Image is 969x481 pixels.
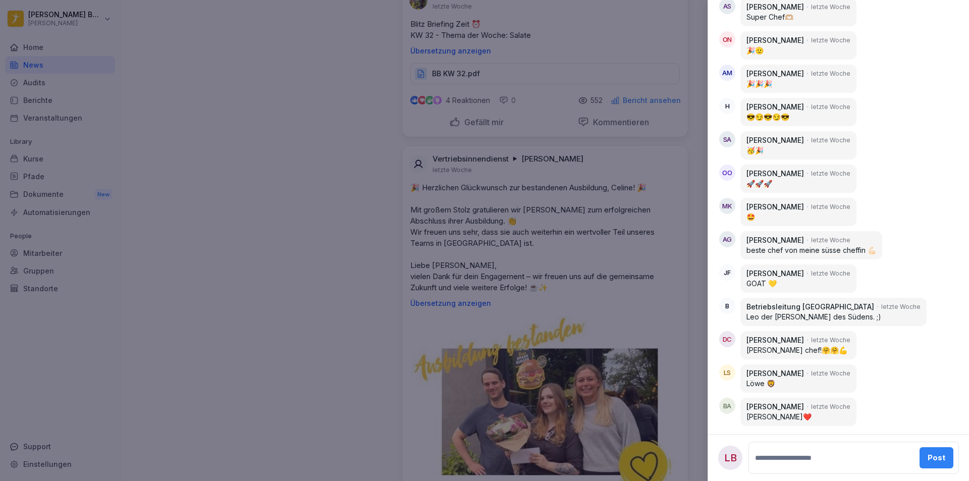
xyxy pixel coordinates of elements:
[746,2,804,12] p: [PERSON_NAME]
[928,452,945,463] div: Post
[811,36,850,45] p: letzte Woche
[746,312,921,322] p: Leo der [PERSON_NAME] des Südens. ;)
[746,35,804,45] p: [PERSON_NAME]
[746,412,850,422] p: [PERSON_NAME]❤️
[719,65,735,81] div: AM
[746,179,850,189] p: 🚀🚀🚀
[811,336,850,345] p: letzte Woche
[811,369,850,378] p: letzte Woche
[811,69,850,78] p: letzte Woche
[719,264,735,281] div: JF
[811,136,850,145] p: letzte Woche
[719,98,735,114] div: H
[881,302,921,311] p: letzte Woche
[746,302,874,312] p: Betriebsleitung [GEOGRAPHIC_DATA]
[746,79,850,89] p: 🎉🎉🎉
[719,198,735,214] div: MK
[718,446,742,470] div: LB
[746,245,876,255] p: beste chef von meine süsse cheffin 💪🏻
[811,202,850,211] p: letzte Woche
[746,45,850,56] p: 🎉🫡
[719,231,735,247] div: AG
[811,269,850,278] p: letzte Woche
[719,331,735,347] div: DC
[746,368,804,379] p: [PERSON_NAME]
[719,298,735,314] div: B
[746,279,850,289] p: GOAT 💛
[746,345,850,355] p: [PERSON_NAME] chef!🤗🤗💪
[746,402,804,412] p: [PERSON_NAME]
[719,165,735,181] div: OO
[746,102,804,112] p: [PERSON_NAME]
[920,447,953,468] button: Post
[719,398,735,414] div: BA
[746,169,804,179] p: [PERSON_NAME]
[719,131,735,147] div: SA
[746,12,850,22] p: Super Chef🫶🏼
[746,145,850,155] p: 🥳🎉
[746,112,850,122] p: 😎😏😎😏😎
[746,235,804,245] p: [PERSON_NAME]
[746,379,850,389] p: Löwe 🦁
[746,269,804,279] p: [PERSON_NAME]
[811,3,850,12] p: letzte Woche
[811,236,850,245] p: letzte Woche
[746,69,804,79] p: [PERSON_NAME]
[746,212,850,222] p: 🤩
[811,102,850,112] p: letzte Woche
[746,335,804,345] p: [PERSON_NAME]
[746,202,804,212] p: [PERSON_NAME]
[719,364,735,381] div: LS
[811,402,850,411] p: letzte Woche
[719,31,735,47] div: ON
[746,135,804,145] p: [PERSON_NAME]
[811,169,850,178] p: letzte Woche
